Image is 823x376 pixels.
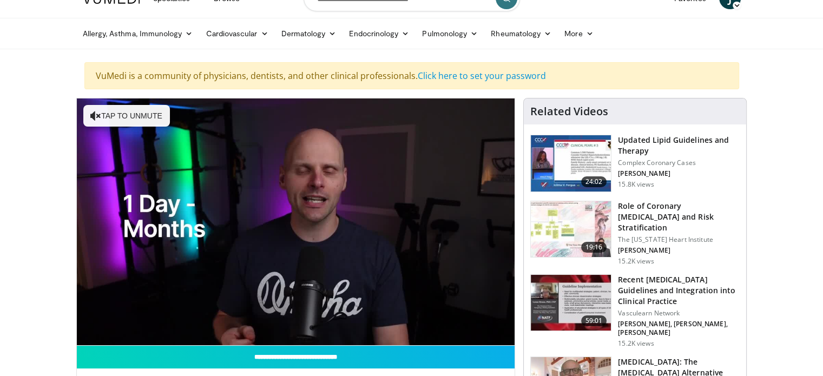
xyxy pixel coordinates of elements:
[416,23,484,44] a: Pulmonology
[618,235,740,244] p: The [US_STATE] Heart Institute
[530,201,740,266] a: 19:16 Role of Coronary [MEDICAL_DATA] and Risk Stratification The [US_STATE] Heart Institute [PER...
[531,275,611,331] img: 87825f19-cf4c-4b91-bba1-ce218758c6bb.150x105_q85_crop-smart_upscale.jpg
[618,180,654,189] p: 15.8K views
[530,274,740,348] a: 59:01 Recent [MEDICAL_DATA] Guidelines and Integration into Clinical Practice Vasculearn Network ...
[530,105,608,118] h4: Related Videos
[618,309,740,318] p: Vasculearn Network
[618,135,740,156] h3: Updated Lipid Guidelines and Therapy
[558,23,600,44] a: More
[618,246,740,255] p: [PERSON_NAME]
[77,98,515,346] video-js: Video Player
[83,105,170,127] button: Tap to unmute
[618,339,654,348] p: 15.2K views
[275,23,343,44] a: Dermatology
[618,257,654,266] p: 15.2K views
[484,23,558,44] a: Rheumatology
[531,201,611,258] img: 1efa8c99-7b8a-4ab5-a569-1c219ae7bd2c.150x105_q85_crop-smart_upscale.jpg
[418,70,546,82] a: Click here to set your password
[343,23,416,44] a: Endocrinology
[581,176,607,187] span: 24:02
[618,169,740,178] p: [PERSON_NAME]
[581,242,607,253] span: 19:16
[530,135,740,192] a: 24:02 Updated Lipid Guidelines and Therapy Complex Coronary Cases [PERSON_NAME] 15.8K views
[618,320,740,337] p: [PERSON_NAME], [PERSON_NAME], [PERSON_NAME]
[84,62,739,89] div: VuMedi is a community of physicians, dentists, and other clinical professionals.
[531,135,611,192] img: 77f671eb-9394-4acc-bc78-a9f077f94e00.150x105_q85_crop-smart_upscale.jpg
[199,23,274,44] a: Cardiovascular
[76,23,200,44] a: Allergy, Asthma, Immunology
[618,201,740,233] h3: Role of Coronary [MEDICAL_DATA] and Risk Stratification
[581,315,607,326] span: 59:01
[618,274,740,307] h3: Recent [MEDICAL_DATA] Guidelines and Integration into Clinical Practice
[618,159,740,167] p: Complex Coronary Cases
